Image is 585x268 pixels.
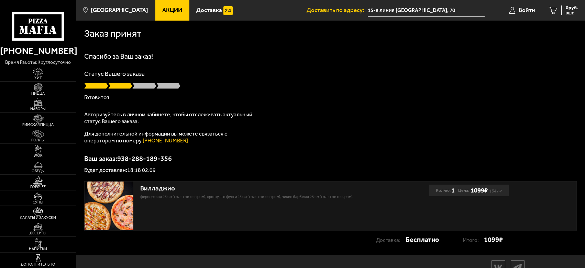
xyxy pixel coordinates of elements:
p: Авторизуйтесь в личном кабинете, чтобы отслеживать актуальный статус Вашего заказа. [84,111,256,125]
div: Кол-во: [436,185,455,196]
a: [PHONE_NUMBER] [143,137,188,144]
span: Акции [162,7,182,13]
strong: 1099 ₽ [484,234,503,245]
p: Итого: [463,234,484,246]
span: 0 руб. [566,5,578,10]
strong: Бесплатно [406,234,439,245]
img: 15daf4d41897b9f0e9f617042186c801.svg [223,6,233,15]
span: Доставка [196,7,222,13]
p: Фермерская 25 см (толстое с сыром), Прошутто Фунги 25 см (толстое с сыром), Чикен Барбекю 25 см (... [140,194,371,200]
p: Доставка: [376,234,406,246]
input: Ваш адрес доставки [368,4,485,17]
span: Цена: [458,185,469,196]
p: Для дополнительной информации вы можете связаться с оператором по номеру [84,130,256,144]
p: Будет доставлен: 18:18 02.09 [84,167,577,173]
div: Вилладжио [140,185,371,193]
b: 1 [451,185,455,196]
p: Готовится [84,95,577,100]
span: 0 шт. [566,11,578,15]
span: Доставить по адресу: [307,7,368,13]
span: [GEOGRAPHIC_DATA] [91,7,148,13]
p: Ваш заказ: 938-288-189-356 [84,155,577,162]
h1: Спасибо за Ваш заказ! [84,53,577,60]
b: 1099 ₽ [471,187,488,194]
h1: Заказ принят [84,29,142,38]
p: Статус Вашего заказа [84,71,577,77]
span: Войти [519,7,535,13]
s: 1647 ₽ [489,189,502,193]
